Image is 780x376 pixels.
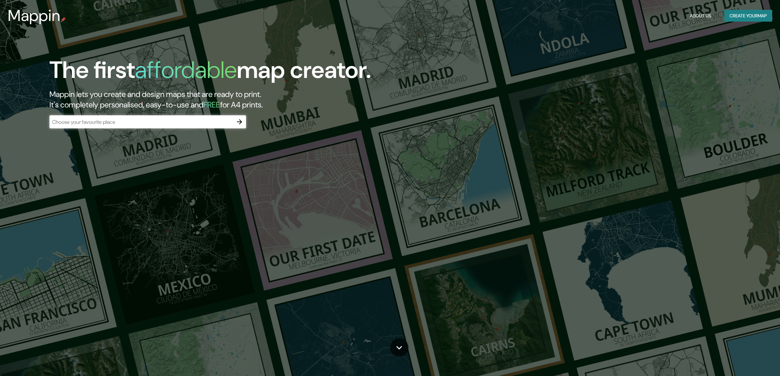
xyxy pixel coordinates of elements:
[724,10,772,22] button: Create yourmap
[61,17,66,22] img: mappin-pin
[49,118,233,126] input: Choose your favourite place
[687,10,714,22] button: About Us
[49,89,440,110] h2: Mappin lets you create and design maps that are ready to print. It's completely personalised, eas...
[8,7,61,25] h3: Mappin
[49,56,371,89] h1: The first map creator.
[203,100,220,110] h5: FREE
[722,350,773,369] iframe: Help widget launcher
[135,55,237,85] h1: affordable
